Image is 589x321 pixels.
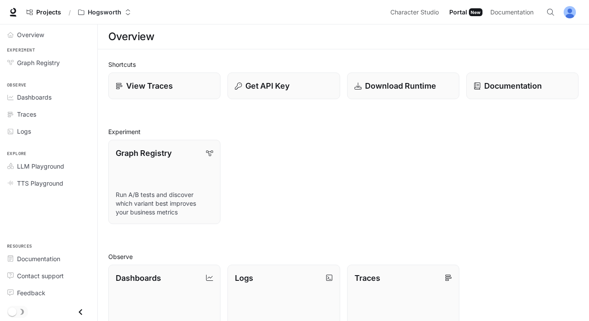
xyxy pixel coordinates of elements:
p: Logs [235,272,253,284]
a: View Traces [108,72,220,99]
span: Feedback [17,288,45,297]
button: Open workspace menu [74,3,135,21]
span: Contact support [17,271,64,280]
p: Run A/B tests and discover which variant best improves your business metrics [116,190,213,217]
p: Hogsworth [88,9,121,16]
p: Documentation [484,80,542,92]
a: Graph Registry [3,55,94,70]
a: PortalNew [446,3,486,21]
a: Contact support [3,268,94,283]
span: Documentation [17,254,60,263]
a: Traces [3,107,94,122]
a: Graph RegistryRun A/B tests and discover which variant best improves your business metrics [108,140,220,224]
img: User avatar [564,6,576,18]
a: Download Runtime [347,72,459,99]
span: Logs [17,127,31,136]
p: Download Runtime [365,80,436,92]
a: LLM Playground [3,159,94,174]
span: Portal [449,7,467,18]
span: Projects [36,9,61,16]
div: New [469,8,482,16]
span: LLM Playground [17,162,64,171]
a: Overview [3,27,94,42]
p: Dashboards [116,272,161,284]
p: Graph Registry [116,147,172,159]
h2: Shortcuts [108,60,579,69]
span: Dashboards [17,93,52,102]
span: Character Studio [390,7,439,18]
span: Overview [17,30,44,39]
h1: Overview [108,28,154,45]
h2: Observe [108,252,579,261]
a: Feedback [3,285,94,300]
a: Logs [3,124,94,139]
a: TTS Playground [3,176,94,191]
span: Traces [17,110,36,119]
p: Get API Key [245,80,289,92]
button: Close drawer [71,303,90,321]
p: Traces [355,272,380,284]
a: Dashboards [3,90,94,105]
span: Dark mode toggle [8,307,17,316]
button: User avatar [561,3,579,21]
p: View Traces [126,80,173,92]
h2: Experiment [108,127,579,136]
div: / [65,8,74,17]
a: Documentation [3,251,94,266]
span: TTS Playground [17,179,63,188]
a: Documentation [487,3,540,21]
a: Character Studio [387,3,445,21]
a: Go to projects [23,3,65,21]
button: Get API Key [227,72,340,99]
button: Open Command Menu [542,3,559,21]
a: Documentation [466,72,579,99]
span: Documentation [490,7,534,18]
span: Graph Registry [17,58,60,67]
